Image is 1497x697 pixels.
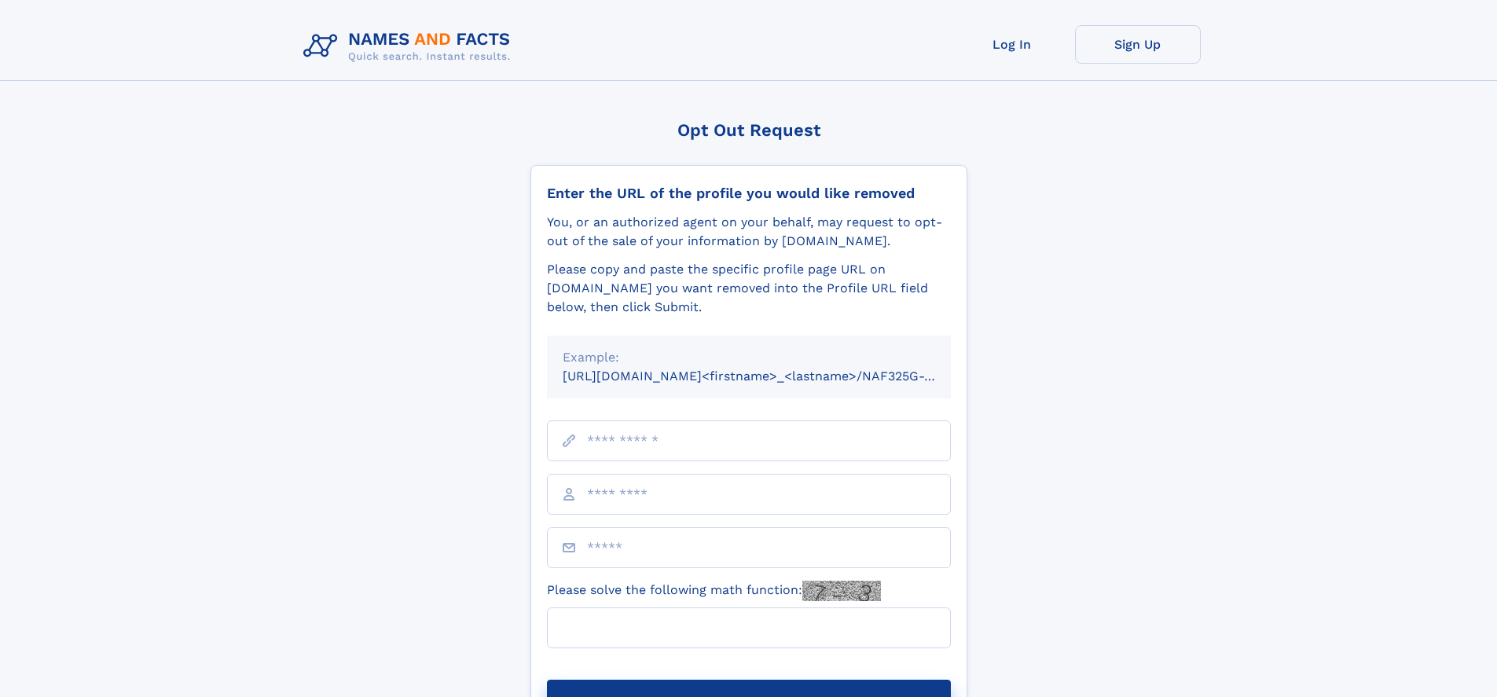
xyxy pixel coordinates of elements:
[563,369,981,383] small: [URL][DOMAIN_NAME]<firstname>_<lastname>/NAF325G-xxxxxxxx
[547,213,951,251] div: You, or an authorized agent on your behalf, may request to opt-out of the sale of your informatio...
[563,348,935,367] div: Example:
[547,185,951,202] div: Enter the URL of the profile you would like removed
[530,120,967,140] div: Opt Out Request
[297,25,523,68] img: Logo Names and Facts
[949,25,1075,64] a: Log In
[547,260,951,317] div: Please copy and paste the specific profile page URL on [DOMAIN_NAME] you want removed into the Pr...
[547,581,881,601] label: Please solve the following math function:
[1075,25,1201,64] a: Sign Up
